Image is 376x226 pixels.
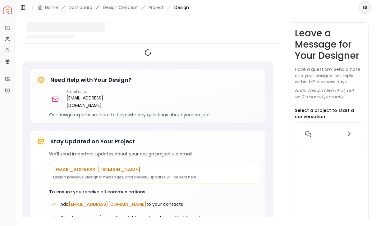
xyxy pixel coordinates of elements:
a: [EMAIL_ADDRESS][DOMAIN_NAME] [66,94,103,109]
p: Select a project to start a conversation [295,107,364,120]
nav: breadcrumb [38,4,189,11]
p: Design previews, designer messages, and delivery updates will be sent here [53,175,256,180]
img: Spacejoy Logo [3,6,12,14]
span: [EMAIL_ADDRESS][DOMAIN_NAME] [69,201,146,207]
p: Email us at [66,89,103,94]
a: Dashboard [69,4,92,11]
h5: Stay Updated on Your Project [50,137,135,146]
p: Our design experts are here to help with any questions about your project. [49,112,260,118]
span: Design [174,4,189,11]
span: ES [359,2,370,13]
span: Add to your contacts [60,201,183,207]
a: Project [149,4,164,11]
p: To ensure you receive all communications: [49,189,260,195]
p: [EMAIL_ADDRESS][DOMAIN_NAME] [53,166,256,173]
span: "Not Spam" [175,215,200,221]
button: ES [359,1,371,14]
p: Note: This isn’t live chat, but we’ll respond promptly. [295,87,364,100]
h5: Need Help with Your Design? [50,76,131,84]
a: Spacejoy [3,6,12,14]
a: Home [45,4,58,11]
p: Have a question? Send a note and your designer will reply within 1–2 business days. [295,66,364,85]
span: Check your spam/promotions folder and mark us as [60,215,200,221]
h3: Leave a Message for Your Designer [295,28,364,61]
li: Design Concept [103,4,138,11]
p: We'll send important updates about your design project via email: [49,151,260,157]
